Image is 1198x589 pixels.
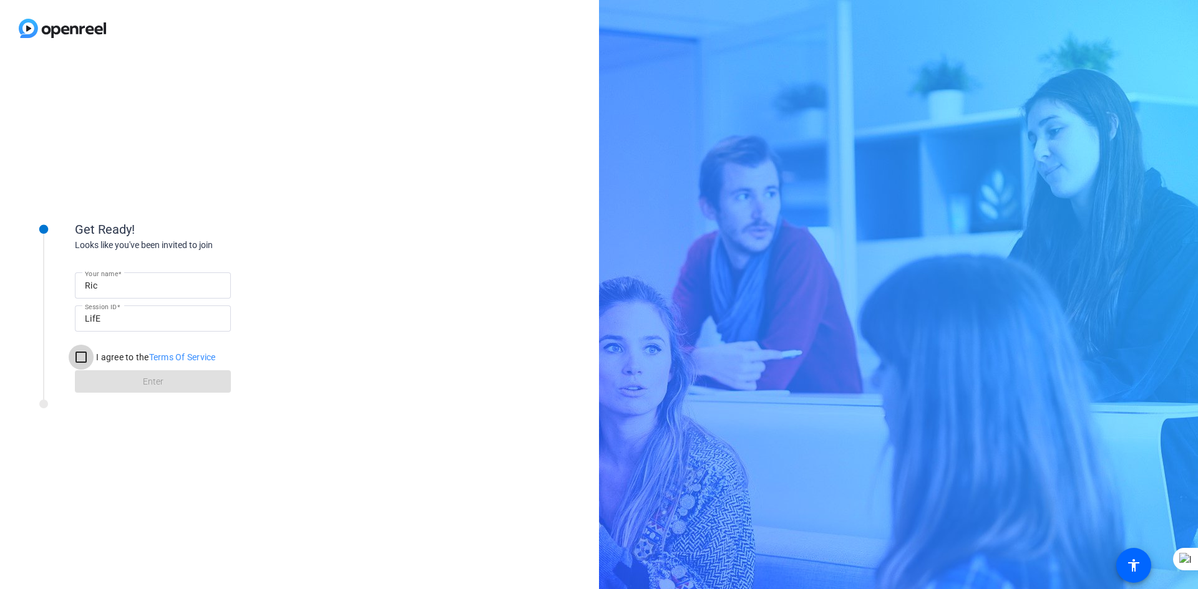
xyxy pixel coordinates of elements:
div: Looks like you've been invited to join [75,239,324,252]
label: I agree to the [94,351,216,363]
a: Terms Of Service [149,352,216,362]
mat-label: Your name [85,270,118,277]
mat-icon: accessibility [1126,558,1141,573]
mat-label: Session ID [85,303,117,310]
div: Get Ready! [75,220,324,239]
